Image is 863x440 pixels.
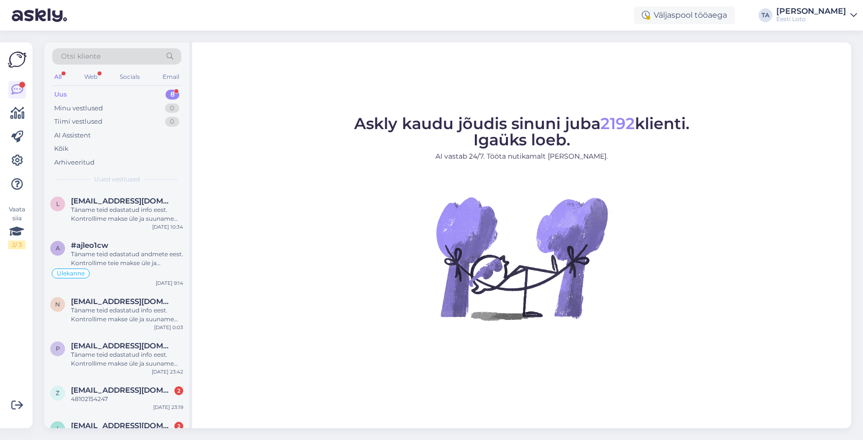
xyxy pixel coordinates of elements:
[8,240,26,249] div: 2 / 3
[166,90,179,100] div: 8
[56,389,60,397] span: z
[52,70,64,83] div: All
[71,395,183,404] div: 48102154247
[156,279,183,287] div: [DATE] 9:14
[54,117,102,127] div: Tiimi vestlused
[174,422,183,431] div: 2
[165,103,179,113] div: 0
[57,271,85,276] span: Ülekanne
[8,50,27,69] img: Askly Logo
[54,131,91,140] div: AI Assistent
[776,7,857,23] a: [PERSON_NAME]Eesti Loto
[71,205,183,223] div: Täname teid edastatud info eest. Kontrollime makse üle ja suuname selle teie e-rahakotti esimesel...
[153,404,183,411] div: [DATE] 23:19
[54,144,68,154] div: Kõik
[71,197,173,205] span: liivided@gmail.com
[54,158,95,168] div: Arhiveeritud
[61,51,100,62] span: Otsi kliente
[174,386,183,395] div: 2
[71,306,183,324] div: Täname teid edastatud info eest. Kontrollime makse üle ja suuname selle teie e-rahakotti.
[57,425,59,432] span: i
[71,386,173,395] span: zufivee@gmail.com
[71,341,173,350] span: pardla.sigrit@gmail.com
[600,114,635,133] span: 2192
[433,169,610,347] img: No Chat active
[71,421,173,430] span: igorlenkov001@gmail.com
[634,6,735,24] div: Väljaspool tööaega
[118,70,142,83] div: Socials
[56,200,60,207] span: l
[94,175,140,184] span: Uued vestlused
[8,205,26,249] div: Vaata siia
[71,241,108,250] span: #ajleo1cw
[71,297,173,306] span: nabiaggi@bluewin.ch
[56,244,60,252] span: a
[82,70,100,83] div: Web
[165,117,179,127] div: 0
[54,90,67,100] div: Uus
[776,7,846,15] div: [PERSON_NAME]
[354,114,690,149] span: Askly kaudu jõudis sinuni juba klienti. Igaüks loeb.
[54,103,103,113] div: Minu vestlused
[354,151,690,162] p: AI vastab 24/7. Tööta nutikamalt [PERSON_NAME].
[55,301,60,308] span: n
[152,223,183,231] div: [DATE] 10:34
[152,368,183,375] div: [DATE] 23:42
[154,324,183,331] div: [DATE] 0:03
[71,250,183,268] div: Täname teid edastatud andmete eest. Kontrollime teie makse üle ja tegeleme sellega esimesel võima...
[161,70,181,83] div: Email
[71,350,183,368] div: Täname teid edastatud info eest. Kontrollime makse üle ja suuname selle teie e-rahakotti.
[776,15,846,23] div: Eesti Loto
[56,345,60,352] span: p
[759,8,772,22] div: TA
